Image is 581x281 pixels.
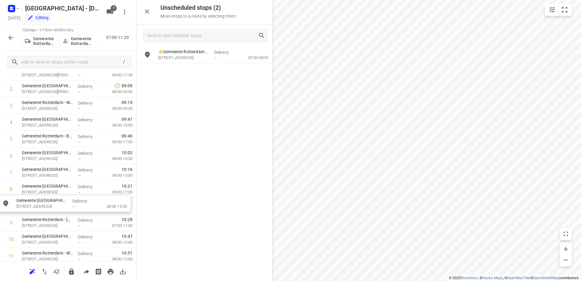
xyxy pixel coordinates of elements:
[147,31,258,40] input: Search unscheduled stops
[119,6,131,18] button: More
[50,268,63,274] span: Sort by time window
[104,6,116,18] button: 7
[71,36,93,46] p: Gemeente Rotterdam 3
[507,276,531,280] a: OpenMapTiles
[136,47,272,280] div: grid
[258,32,267,39] div: Search
[66,28,67,32] span: •
[141,5,153,18] button: Close
[67,28,73,32] span: 26u
[461,276,478,280] a: Routetitan
[92,268,105,274] span: Print shipping labels
[545,4,572,16] div: small contained button group
[21,57,121,67] input: Add or search stops within route
[160,14,237,19] p: Move stops to a route by selecting them.
[105,268,117,274] span: Print route
[117,268,129,274] span: Download route
[533,276,559,280] a: OpenStreetMap
[33,36,56,46] p: Gemeente Rotterdam 3
[546,4,558,16] button: Map settings
[38,268,50,274] span: Reverse route
[559,4,571,16] button: Fit zoom
[27,15,49,21] div: You are currently in edit mode.
[80,268,92,274] span: Share route
[22,34,58,48] button: Gemeente Rotterdam 3
[26,268,38,274] span: Reoptimize route
[160,4,237,11] h5: Unscheduled stops ( 2 )
[482,276,503,280] a: Stadia Maps
[5,14,23,21] h5: Project date
[23,3,101,13] h5: Gemeente Rotterdam - Tuesday
[106,34,131,41] p: 07:00-11:20
[22,27,96,33] p: 12 stops • 117km • 4h20m
[111,5,117,11] span: 7
[449,276,579,280] li: © 2025 , © , © © contributors
[60,34,96,48] button: Gemeente Rotterdam 3
[65,265,77,278] button: Lock route
[121,59,127,65] div: /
